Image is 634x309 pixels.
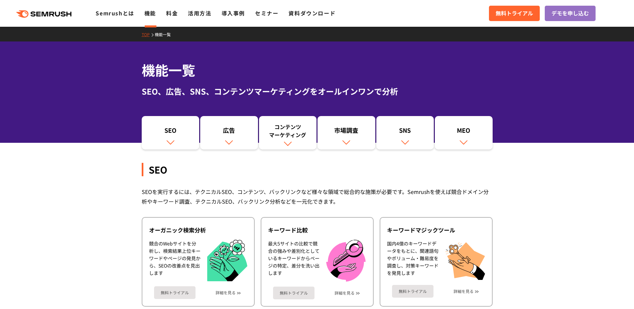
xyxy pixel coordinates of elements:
[321,126,372,137] div: 市場調査
[326,240,366,282] img: キーワード比較
[268,240,320,282] div: 最大5サイトの比較で競合の強みや差別化としているキーワードからページの特定、差分を洗い出します
[142,116,200,149] a: SEO
[387,226,485,234] div: キーワードマジックツール
[551,9,589,18] span: デモを申し込む
[188,9,211,17] a: 活用方法
[262,123,313,139] div: コンテンツ マーケティング
[200,116,258,149] a: 広告
[255,9,278,17] a: セミナー
[335,291,355,295] a: 詳細を見る
[142,163,493,176] div: SEO
[318,116,375,149] a: 市場調査
[268,226,366,234] div: キーワード比較
[145,126,196,137] div: SEO
[155,31,176,37] a: 機能一覧
[435,116,493,149] a: MEO
[204,126,255,137] div: 広告
[259,116,317,149] a: コンテンツマーケティング
[387,240,438,280] div: 国内4億のキーワードデータをもとに、関連語句やボリューム・難易度を調査し、対策キーワードを発見します
[142,31,155,37] a: TOP
[154,286,196,299] a: 無料トライアル
[222,9,245,17] a: 導入事例
[392,285,433,298] a: 無料トライアル
[96,9,134,17] a: Semrushとは
[496,9,533,18] span: 無料トライアル
[149,226,247,234] div: オーガニック検索分析
[166,9,178,17] a: 料金
[149,240,201,282] div: 競合のWebサイトを分析し、検索結果上位キーワードやページの発見から、SEOの改善点を見出します
[380,126,431,137] div: SNS
[142,187,493,206] div: SEOを実行するには、テクニカルSEO、コンテンツ、バックリンクなど様々な領域で総合的な施策が必要です。Semrushを使えば競合ドメイン分析やキーワード調査、テクニカルSEO、バックリンク分析...
[207,240,247,282] img: オーガニック検索分析
[445,240,485,280] img: キーワードマジックツール
[438,126,489,137] div: MEO
[288,9,336,17] a: 資料ダウンロード
[273,287,314,299] a: 無料トライアル
[376,116,434,149] a: SNS
[216,290,236,295] a: 詳細を見る
[144,9,156,17] a: 機能
[489,6,540,21] a: 無料トライアル
[545,6,596,21] a: デモを申し込む
[454,289,474,294] a: 詳細を見る
[142,60,493,80] h1: 機能一覧
[142,85,493,97] div: SEO、広告、SNS、コンテンツマーケティングをオールインワンで分析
